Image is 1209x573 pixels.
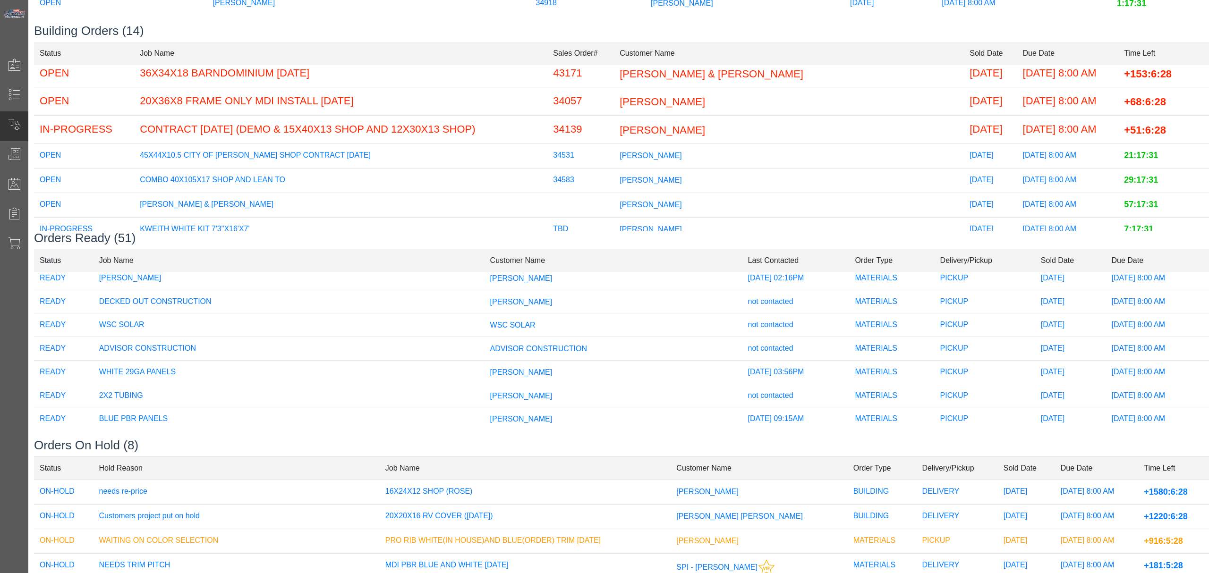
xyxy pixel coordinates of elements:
td: [DATE] [964,217,1017,242]
td: MATERIALS [849,384,934,407]
td: PRO RIB WHITE(IN HOUSE)AND BLUE(ORDER) TRIM [DATE] [380,529,671,554]
td: PICKUP [935,266,1035,290]
td: Customers project put on hold [94,505,380,529]
td: 20X20X16 RV COVER ([DATE]) [380,505,671,529]
td: [DATE] 8:00 AM [1106,407,1209,430]
span: [PERSON_NAME] [PERSON_NAME] [676,512,803,520]
td: [PERSON_NAME] & [PERSON_NAME] [134,193,547,217]
td: Hold Reason [94,457,380,480]
td: Delivery/Pickup [916,457,997,480]
td: [DATE] [1035,407,1106,430]
td: [DATE] 03:56PM [742,360,850,384]
td: [DATE] [1035,384,1106,407]
td: MATERIALS [849,407,934,430]
td: Customer Name [671,457,847,480]
span: [PERSON_NAME] & [PERSON_NAME] [620,67,803,79]
td: [DATE] 8:00 AM [1106,266,1209,290]
td: not contacted [742,290,850,313]
td: ON-HOLD [34,505,94,529]
td: MATERIALS [848,529,917,554]
span: [PERSON_NAME] [620,124,705,136]
td: MATERIALS [849,313,934,337]
td: [DATE] 8:00 AM [1106,313,1209,337]
span: [PERSON_NAME] [620,225,682,233]
td: 34583 [547,168,614,193]
td: Due Date [1106,249,1209,272]
span: +181:5:28 [1144,561,1183,570]
td: Job Name [94,249,485,272]
td: Status [34,457,94,480]
span: [PERSON_NAME] [490,274,553,282]
span: [PERSON_NAME] [676,537,739,545]
td: TBD [547,217,614,242]
td: [DATE] 09:15AM [742,407,850,430]
h3: Orders Ready (51) [34,231,1209,245]
td: 16X24X12 SHOP (ROSE) [380,480,671,505]
td: Time Left [1138,457,1209,480]
td: [DATE] [998,529,1055,554]
td: not contacted [742,384,850,407]
td: [DATE] 8:00 AM [1106,360,1209,384]
td: 45X44X10.5 CITY OF [PERSON_NAME] SHOP CONTRACT [DATE] [134,143,547,168]
td: WSC SOLAR [94,313,485,337]
td: BLUE PBR PANELS [94,407,485,430]
td: 20X36X8 FRAME ONLY MDI INSTALL [DATE] [134,87,547,116]
td: [DATE] 8:00 AM [1017,87,1119,116]
td: [DATE] [1035,313,1106,337]
td: IN-PROGRESS [34,217,134,242]
td: BUILDING [848,480,917,505]
td: Order Type [848,457,917,480]
span: +916:5:28 [1144,536,1183,546]
td: DELIVERY [916,505,997,529]
td: Delivery/Pickup [935,249,1035,272]
td: OPEN [34,193,134,217]
td: Status [34,42,134,65]
td: OPEN [34,87,134,116]
span: [PERSON_NAME] [490,415,553,423]
td: Customer Name [485,249,742,272]
span: +1220:6:28 [1144,512,1188,521]
td: 34139 [547,116,614,144]
span: [PERSON_NAME] [620,151,682,159]
h3: Orders On Hold (8) [34,438,1209,453]
td: PICKUP [935,384,1035,407]
td: Status [34,249,94,272]
td: ON-HOLD [34,480,94,505]
td: needs re-price [94,480,380,505]
td: OPEN [34,168,134,193]
td: KWEITH WHITE KIT 7'3"X16'X7' [134,217,547,242]
td: MATERIALS [849,337,934,361]
span: [PERSON_NAME] [490,297,553,305]
td: Due Date [1055,457,1139,480]
td: OPEN [34,59,134,87]
span: [PERSON_NAME] [490,368,553,376]
td: Sold Date [1035,249,1106,272]
td: CONTRACT [DATE] (DEMO & 15X40X13 SHOP AND 12X30X13 SHOP) [134,116,547,144]
td: READY [34,266,94,290]
td: Time Left [1118,42,1209,65]
td: PICKUP [935,360,1035,384]
td: 43171 [547,59,614,87]
td: [DATE] [964,116,1017,144]
td: IN-PROGRESS [34,116,134,144]
h3: Building Orders (14) [34,24,1209,38]
td: READY [34,407,94,430]
td: OPEN [34,143,134,168]
span: SPI - [PERSON_NAME] [676,563,758,571]
td: DECKED OUT CONSTRUCTION [94,290,485,313]
img: Metals Direct Inc Logo [3,8,26,19]
td: Due Date [1017,42,1119,65]
td: [DATE] [964,193,1017,217]
td: 36X34X18 BARNDOMINIUM [DATE] [134,59,547,87]
td: Sold Date [964,42,1017,65]
td: [DATE] 8:00 AM [1055,505,1139,529]
span: [PERSON_NAME] [620,200,682,208]
td: not contacted [742,337,850,361]
td: COMBO 40X105X17 SHOP AND LEAN TO [134,168,547,193]
span: +153:6:28 [1124,67,1172,79]
span: [PERSON_NAME] [620,96,705,108]
td: [DATE] 8:00 AM [1106,337,1209,361]
td: 34531 [547,143,614,168]
td: not contacted [742,313,850,337]
td: DELIVERY [916,480,997,505]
